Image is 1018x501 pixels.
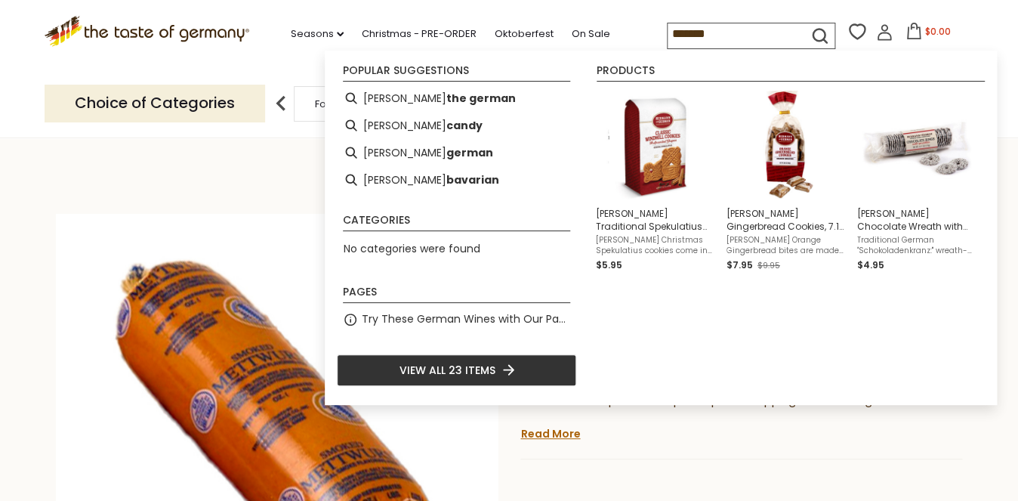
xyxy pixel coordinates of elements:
span: $5.95 [596,258,622,271]
li: hermann german [337,139,576,166]
a: [PERSON_NAME] Traditional Spekulatius Windmill Cookies, Assorted Shapes, 14.1 oz[PERSON_NAME] Chr... [596,91,714,274]
span: [PERSON_NAME] Christmas Spekulatius cookies come in 9 beautiful, seasonally-themed shapes. Origin... [596,235,714,256]
a: [PERSON_NAME] Chocolate Wreath with Non-Pareille, 4.4 ozTraditional German "Schokoladenkranz:" wr... [857,91,976,274]
b: bavarian [446,172,499,189]
span: [PERSON_NAME] Chocolate Wreath with Non-Pareille, 4.4 oz [857,207,976,233]
span: View all 23 items [399,362,495,379]
b: candy [446,117,483,135]
span: $4.95 [857,258,884,271]
p: Choice of Categories [45,85,265,122]
span: [PERSON_NAME] Traditional Spekulatius Windmill Cookies, Assorted Shapes, 14.1 oz [596,207,714,233]
li: Popular suggestions [343,65,570,82]
img: previous arrow [266,88,296,119]
span: Traditional German "Schokoladenkranz:" wreath-shaped chocolate rounds covered with non-pareille t... [857,235,976,256]
span: $7.95 [726,258,753,271]
b: german [446,144,493,162]
a: Read More [520,426,580,441]
a: On Sale [572,26,610,42]
span: No categories were found [344,241,480,256]
span: [PERSON_NAME] Orange Gingerbread bites are made with traditional lebkuchen (gingerbread) dough in... [726,235,845,256]
span: $9.95 [757,260,780,271]
li: Products [597,65,985,82]
li: hermann candy [337,112,576,139]
span: $0.00 [925,25,951,38]
li: View all 23 items [337,354,576,386]
a: Try These German Wines with Our Pastry or Charcuterie [362,311,570,328]
li: Categories [343,215,570,231]
a: Oktoberfest [495,26,554,42]
a: Seasons [291,26,344,42]
li: hermann bavarian [337,166,576,193]
a: Christmas - PRE-ORDER [362,26,477,42]
li: hermann the german [337,85,576,112]
li: Hermann Traditional Spekulatius Windmill Cookies, Assorted Shapes, 14.1 oz [590,85,720,280]
a: [PERSON_NAME] Gingerbread Cookies, 7.1 oz[PERSON_NAME] Orange Gingerbread bites are made with tra... [726,91,845,274]
li: Try These German Wines with Our Pastry or Charcuterie [337,306,576,333]
div: Instant Search Results [325,51,997,404]
span: [PERSON_NAME] Gingerbread Cookies, 7.1 oz [726,207,845,233]
li: Pages [343,286,570,303]
li: Hermann Chocolate Wreath with Non-Pareille, 4.4 oz [851,85,982,280]
li: Hermann Orange Gingerbread Cookies, 7.1 oz [720,85,851,280]
li: We will ship this product in heat-protective packaging and ice. [535,422,962,441]
b: the german [446,90,516,107]
button: $0.00 [896,23,960,45]
a: Food By Category [315,98,403,110]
